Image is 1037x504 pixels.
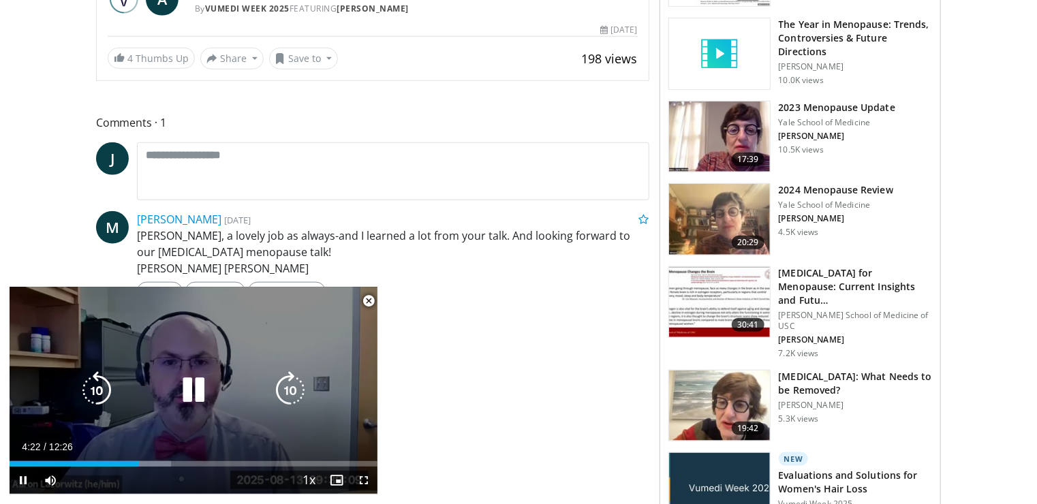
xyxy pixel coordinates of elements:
p: [PERSON_NAME] School of Medicine of USC [779,310,932,332]
div: [DATE] [600,24,637,36]
span: 198 views [582,50,638,67]
a: 19:42 [MEDICAL_DATA]: What Needs to be Removed? [PERSON_NAME] 5.3K views [668,370,932,442]
img: 692f135d-47bd-4f7e-b54d-786d036e68d3.150x105_q85_crop-smart_upscale.jpg [669,184,770,255]
p: Yale School of Medicine [779,117,895,128]
span: 17:39 [732,153,764,166]
img: 47271b8a-94f4-49c8-b914-2a3d3af03a9e.150x105_q85_crop-smart_upscale.jpg [669,267,770,338]
button: Close [355,287,382,315]
button: Pause [10,467,37,494]
p: 4.5K views [779,227,819,238]
a: Reply [137,282,183,301]
a: 30:41 [MEDICAL_DATA] for Menopause: Current Insights and Futu… [PERSON_NAME] School of Medicine o... [668,266,932,359]
p: 7.2K views [779,348,819,359]
p: [PERSON_NAME] [779,400,932,411]
img: video_placeholder_short.svg [669,18,770,89]
p: [PERSON_NAME] [779,61,932,72]
span: Comments 1 [96,114,649,131]
span: 12:26 [49,441,73,452]
h3: 2023 Menopause Update [779,101,895,114]
img: 4d0a4bbe-a17a-46ab-a4ad-f5554927e0d3.150x105_q85_crop-smart_upscale.jpg [669,371,770,441]
a: Message [185,282,245,301]
span: 4 [127,52,133,65]
a: J [96,142,129,175]
a: [PERSON_NAME] [137,212,221,227]
button: Enable picture-in-picture mode [323,467,350,494]
p: 10.5K views [779,144,824,155]
div: By FEATURING [195,3,638,15]
p: 5.3K views [779,413,819,424]
p: New [779,452,809,466]
a: 4 Thumbs Up [108,48,195,69]
img: 1b7e2ecf-010f-4a61-8cdc-5c411c26c8d3.150x105_q85_crop-smart_upscale.jpg [669,101,770,172]
small: [DATE] [224,214,251,226]
video-js: Video Player [10,287,377,494]
a: [PERSON_NAME] [337,3,409,14]
p: 10.0K views [779,75,824,86]
h3: Evaluations and Solutions for Women's Hair Loss [779,469,932,496]
h3: [MEDICAL_DATA] for Menopause: Current Insights and Futu… [779,266,932,307]
h3: The Year in Menopause: Trends, Controversies & Future Directions [779,18,932,59]
h3: [MEDICAL_DATA]: What Needs to be Removed? [779,370,932,397]
p: [PERSON_NAME], a lovely job as always-and I learned a lot from your talk. And looking forward to ... [137,227,649,277]
a: The Year in Menopause: Trends, Controversies & Future Directions [PERSON_NAME] 10.0K views [668,18,932,90]
span: 20:29 [732,236,764,249]
p: [PERSON_NAME] [779,334,932,345]
p: Yale School of Medicine [779,200,893,210]
a: 17:39 2023 Menopause Update Yale School of Medicine [PERSON_NAME] 10.5K views [668,101,932,173]
a: 20:29 2024 Menopause Review Yale School of Medicine [PERSON_NAME] 4.5K views [668,183,932,255]
h3: 2024 Menopause Review [779,183,893,197]
div: Progress Bar [10,461,377,467]
span: 30:41 [732,318,764,332]
button: Playback Rate [296,467,323,494]
span: 4:22 [22,441,40,452]
p: [PERSON_NAME] [779,213,893,224]
a: Thumbs Up [248,282,325,301]
span: 19:42 [732,422,764,435]
p: [PERSON_NAME] [779,131,895,142]
span: / [44,441,46,452]
button: Share [200,48,264,69]
a: M [96,211,129,244]
a: Vumedi Week 2025 [205,3,290,14]
button: Save to [269,48,339,69]
button: Mute [37,467,64,494]
button: Fullscreen [350,467,377,494]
